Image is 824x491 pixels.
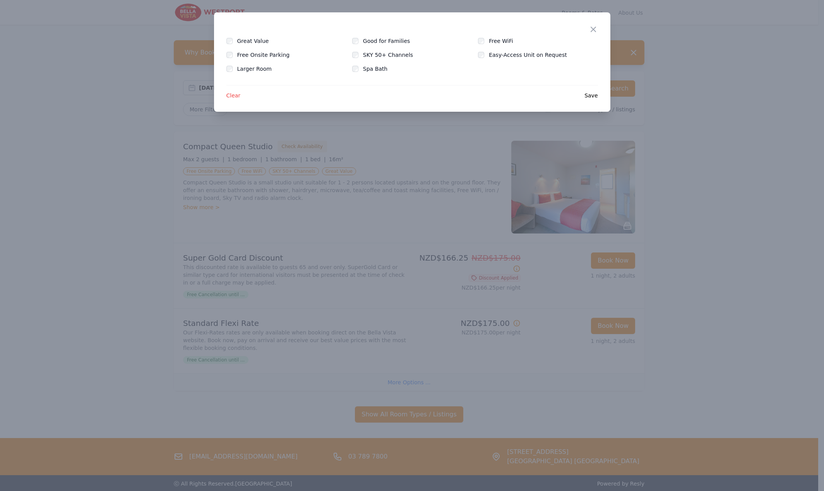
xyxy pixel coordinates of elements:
[489,51,576,59] label: Easy-Access Unit on Request
[237,51,299,59] label: Free Onsite Parking
[237,65,281,73] label: Larger Room
[584,92,598,99] span: Save
[489,37,522,45] label: Free WiFi
[237,37,278,45] label: Great Value
[363,37,420,45] label: Good for Families
[363,51,422,59] label: SKY 50+ Channels
[363,65,397,73] label: Spa Bath
[226,92,241,99] span: Clear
